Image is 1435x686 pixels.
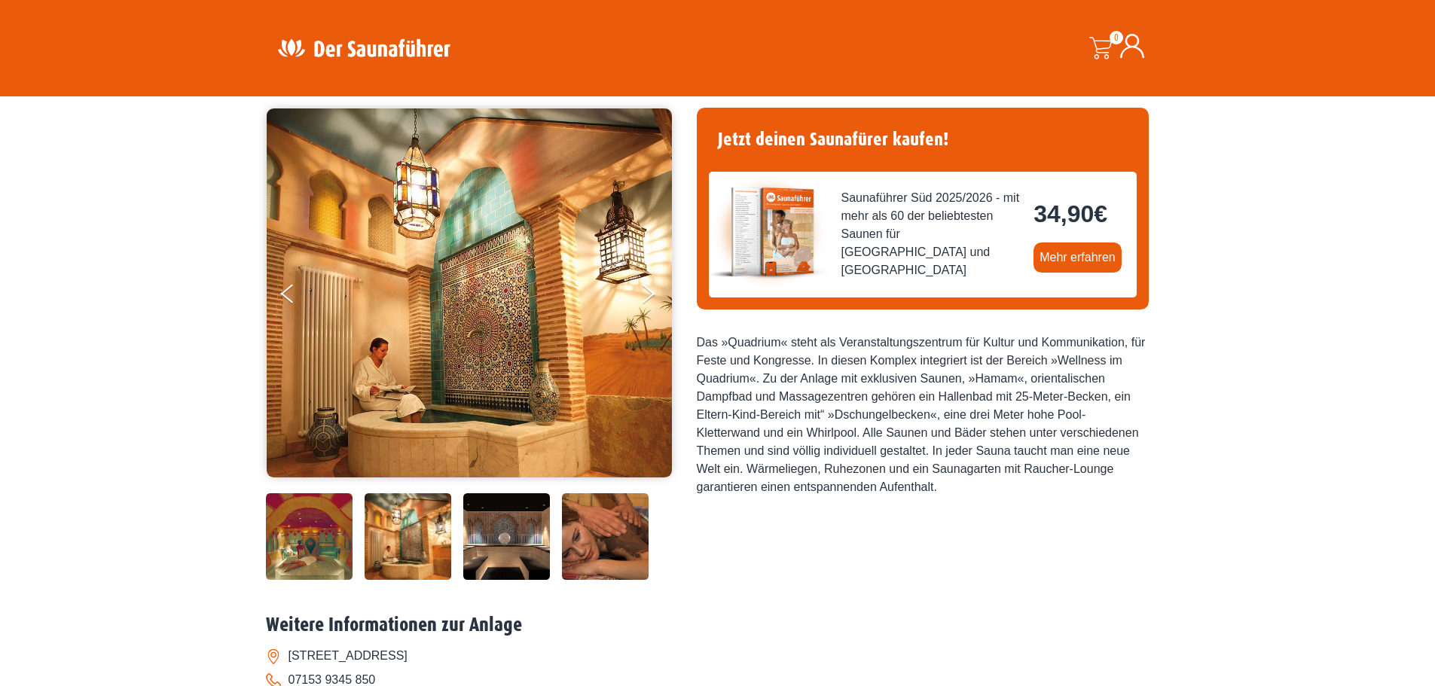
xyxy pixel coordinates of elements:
[1034,200,1107,227] bdi: 34,90
[1094,200,1107,227] span: €
[1110,31,1123,44] span: 0
[266,614,1170,637] h2: Weitere Informationen zur Anlage
[709,120,1137,160] h4: Jetzt deinen Saunafürer kaufen!
[709,172,829,292] img: der-saunafuehrer-2025-sued.jpg
[697,334,1149,496] div: Das »Quadrium« steht als Veranstaltungszentrum für Kultur und Kommunikation, für Feste und Kongre...
[640,278,677,316] button: Next
[266,644,1170,668] li: [STREET_ADDRESS]
[1034,242,1122,273] a: Mehr erfahren
[281,278,319,316] button: Previous
[841,189,1022,279] span: Saunaführer Süd 2025/2026 - mit mehr als 60 der beliebtesten Saunen für [GEOGRAPHIC_DATA] und [GE...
